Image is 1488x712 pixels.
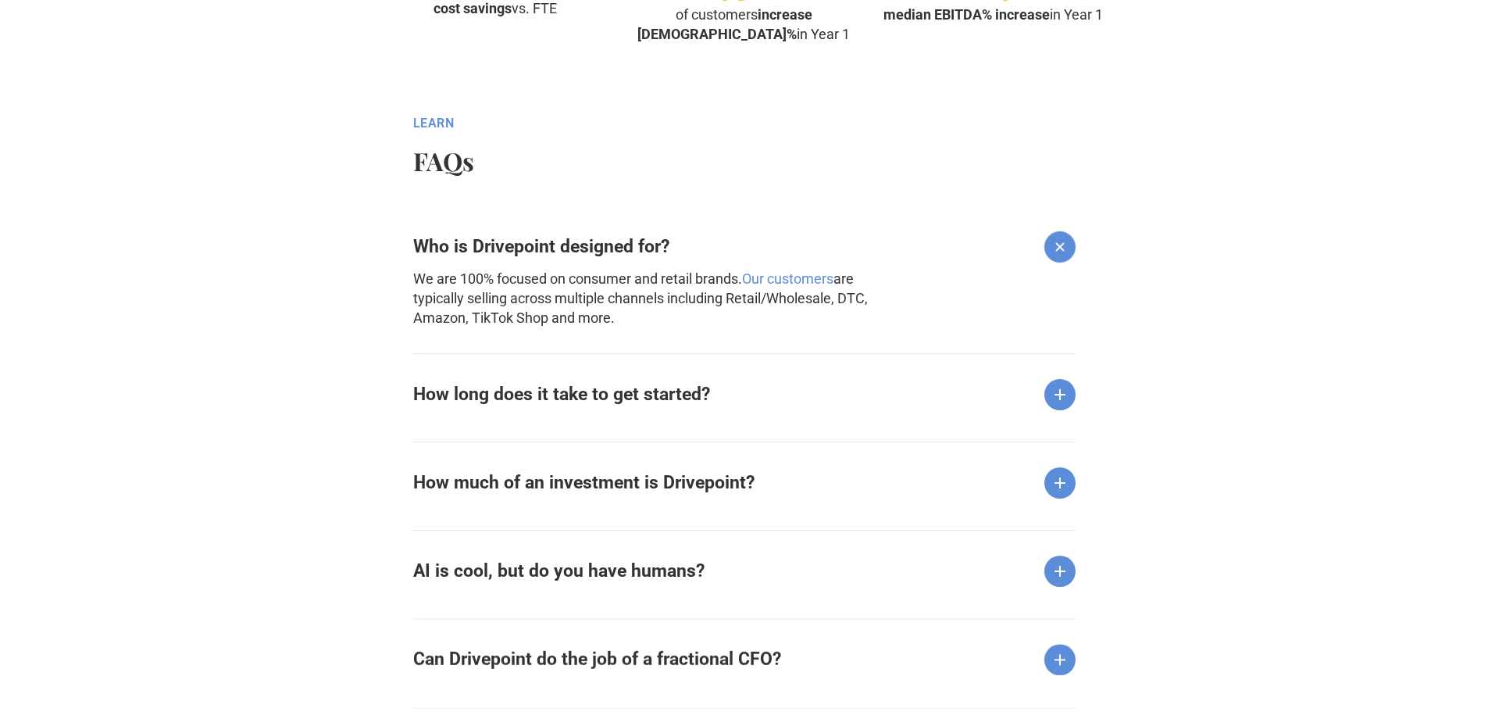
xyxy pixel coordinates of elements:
[883,5,1103,24] div: in Year 1
[883,6,1050,23] strong: median EBITDA% increase
[413,384,710,405] strong: How long does it take to get started?
[413,269,907,328] p: We are 100% focused on consumer and retail brands. are typically selling across multiple channels...
[637,6,812,42] strong: increase [DEMOGRAPHIC_DATA]%
[413,236,669,257] strong: Who is Drivepoint designed for?
[742,270,833,287] a: Our customers
[413,649,781,670] strong: Can Drivepoint do the job of a fractional CFO?
[413,147,1013,175] h2: FAQs
[626,5,862,44] div: of customers in Year 1
[1207,531,1488,712] iframe: Chat Widget
[413,116,1013,131] div: Learn
[413,560,705,581] strong: AI is cool, but do you have humans?
[413,472,755,493] strong: How much of an investment is Drivepoint?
